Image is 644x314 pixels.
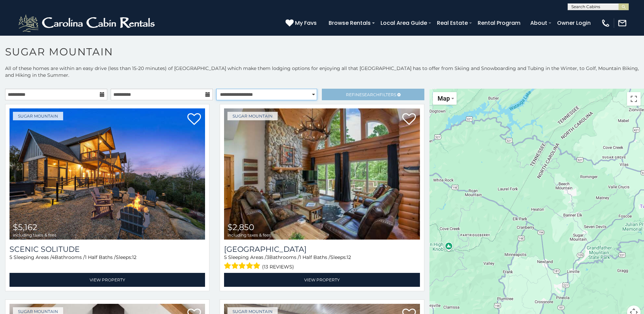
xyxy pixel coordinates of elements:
[224,245,420,254] a: [GEOGRAPHIC_DATA]
[299,254,330,260] span: 1 Half Baths /
[85,254,116,260] span: 1 Half Baths /
[10,254,205,271] div: Sleeping Areas / Bathrooms / Sleeps:
[224,245,420,254] h3: Grouse Moor Lodge
[601,18,610,28] img: phone-regular-white.png
[224,108,420,240] a: Grouse Moor Lodge $2,850 including taxes & fees
[227,112,278,120] a: Sugar Mountain
[438,95,450,102] span: Map
[322,89,424,100] a: RefineSearchFilters
[227,233,271,237] span: including taxes & fees
[17,13,158,33] img: White-1-2.png
[10,245,205,254] a: Scenic Solitude
[52,254,55,260] span: 4
[474,17,524,29] a: Rental Program
[286,19,318,28] a: My Favs
[10,108,205,240] a: Scenic Solitude $5,162 including taxes & fees
[402,112,416,127] a: Add to favorites
[13,222,37,232] span: $5,162
[227,222,254,232] span: $2,850
[433,92,457,105] button: Change map style
[362,92,380,97] span: Search
[527,17,551,29] a: About
[13,233,56,237] span: including taxes & fees
[224,273,420,287] a: View Property
[10,254,12,260] span: 5
[347,254,351,260] span: 12
[13,112,63,120] a: Sugar Mountain
[187,112,201,127] a: Add to favorites
[325,17,374,29] a: Browse Rentals
[627,92,641,106] button: Toggle fullscreen view
[377,17,430,29] a: Local Area Guide
[224,254,420,271] div: Sleeping Areas / Bathrooms / Sleeps:
[10,273,205,287] a: View Property
[618,18,627,28] img: mail-regular-white.png
[262,262,294,271] span: (13 reviews)
[266,254,269,260] span: 3
[224,108,420,240] img: Grouse Moor Lodge
[224,254,227,260] span: 5
[346,92,396,97] span: Refine Filters
[295,19,317,27] span: My Favs
[10,108,205,240] img: Scenic Solitude
[132,254,136,260] span: 12
[554,17,594,29] a: Owner Login
[434,17,471,29] a: Real Estate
